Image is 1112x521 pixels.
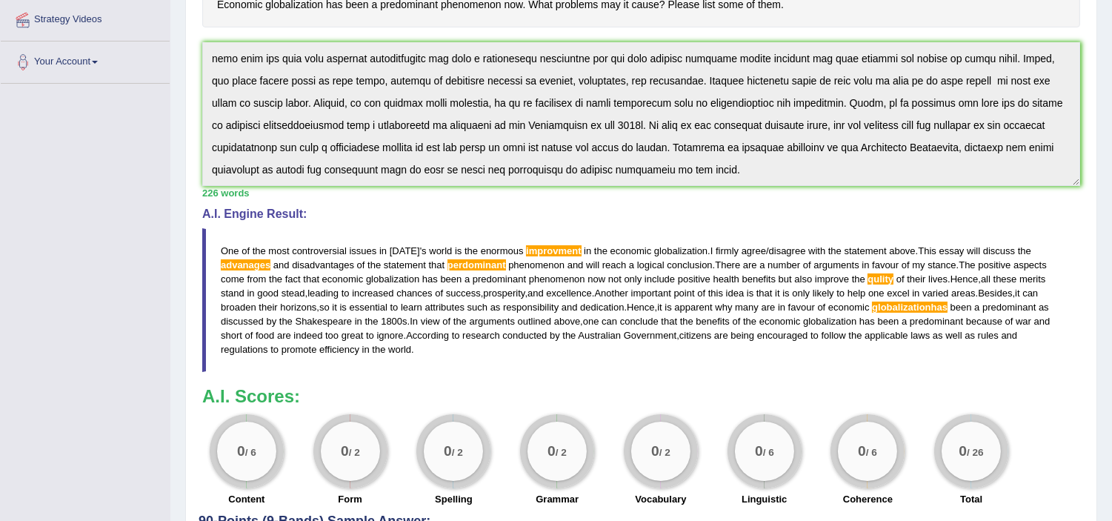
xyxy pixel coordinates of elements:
span: ignore [376,330,403,341]
span: most [268,245,289,256]
span: great [342,330,364,341]
span: idea [726,288,745,299]
span: essay [939,245,965,256]
span: their [907,273,925,285]
span: likely [813,288,834,299]
span: in [247,288,254,299]
span: Possible spelling mistake found. (did you mean: predominant) [447,259,506,271]
span: of [733,316,741,327]
span: [DATE] [390,245,420,256]
span: and [562,302,578,313]
span: the [828,245,842,256]
span: and [527,288,544,299]
span: the [680,316,693,327]
span: stand [221,288,244,299]
span: one [868,288,885,299]
span: globalization [654,245,708,256]
span: 1800s [381,316,407,327]
span: outlined [518,316,552,327]
span: only [624,273,642,285]
span: of [902,259,910,271]
span: discussed [221,316,264,327]
span: of [245,330,253,341]
label: Vocabulary [635,492,686,506]
small: / 6 [762,447,773,458]
a: Your Account [1,42,170,79]
span: issues [350,245,377,256]
span: all [981,273,991,285]
span: will [586,259,599,271]
span: Possible typo: you repeated a whitespace (did you mean: ) [834,288,837,299]
span: only [792,288,810,299]
span: above [554,316,580,327]
span: the [279,316,293,327]
span: that [661,316,677,327]
span: in [355,316,362,327]
span: the [594,245,607,256]
span: of [1005,316,1013,327]
span: discuss [983,245,1015,256]
big: 0 [959,443,968,459]
span: statement [384,259,426,271]
label: Linguistic [742,492,787,506]
div: 226 words [202,186,1080,200]
span: come [221,273,244,285]
span: such [467,302,487,313]
span: I [710,245,713,256]
span: been [878,316,899,327]
span: enormous [481,245,524,256]
span: One [221,245,239,256]
span: regulations [221,344,268,355]
span: above [889,245,915,256]
span: it [332,302,337,313]
span: in [862,259,869,271]
span: positive [978,259,1011,271]
big: 0 [237,443,245,459]
span: short [221,330,242,341]
span: important [631,288,671,299]
span: world [429,245,452,256]
span: globalization [366,273,419,285]
span: to [270,344,279,355]
span: food [256,330,274,341]
span: many [735,302,759,313]
span: and [1034,316,1051,327]
b: A.I. Scores: [202,386,300,406]
span: arguments [813,259,859,271]
span: applicable [865,330,908,341]
span: encouraged [757,330,808,341]
span: in [379,245,387,256]
span: by [550,330,560,341]
span: predominant [910,316,963,327]
span: Australian [578,330,621,341]
span: include [645,273,675,285]
small: / 26 [967,447,984,458]
span: by [266,316,276,327]
small: / 2 [556,447,567,458]
span: because [966,316,1002,327]
span: in [584,245,591,256]
span: firmly [716,245,739,256]
span: citizens [679,330,711,341]
span: the [562,330,576,341]
span: to [810,330,819,341]
span: Hence [627,302,655,313]
span: the [269,273,282,285]
span: of [242,245,250,256]
span: is [782,288,789,299]
span: increased [352,288,393,299]
span: positive [678,273,710,285]
small: / 6 [245,447,256,458]
span: to [836,288,845,299]
span: has [422,273,438,285]
label: Content [228,492,264,506]
span: logical [637,259,665,271]
span: are [743,259,757,271]
span: disadvantages [292,259,354,271]
span: not [608,273,622,285]
label: Spelling [435,492,473,506]
span: areas [951,288,976,299]
span: has [859,316,875,327]
label: Form [338,492,362,506]
span: aspects [1013,259,1047,271]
